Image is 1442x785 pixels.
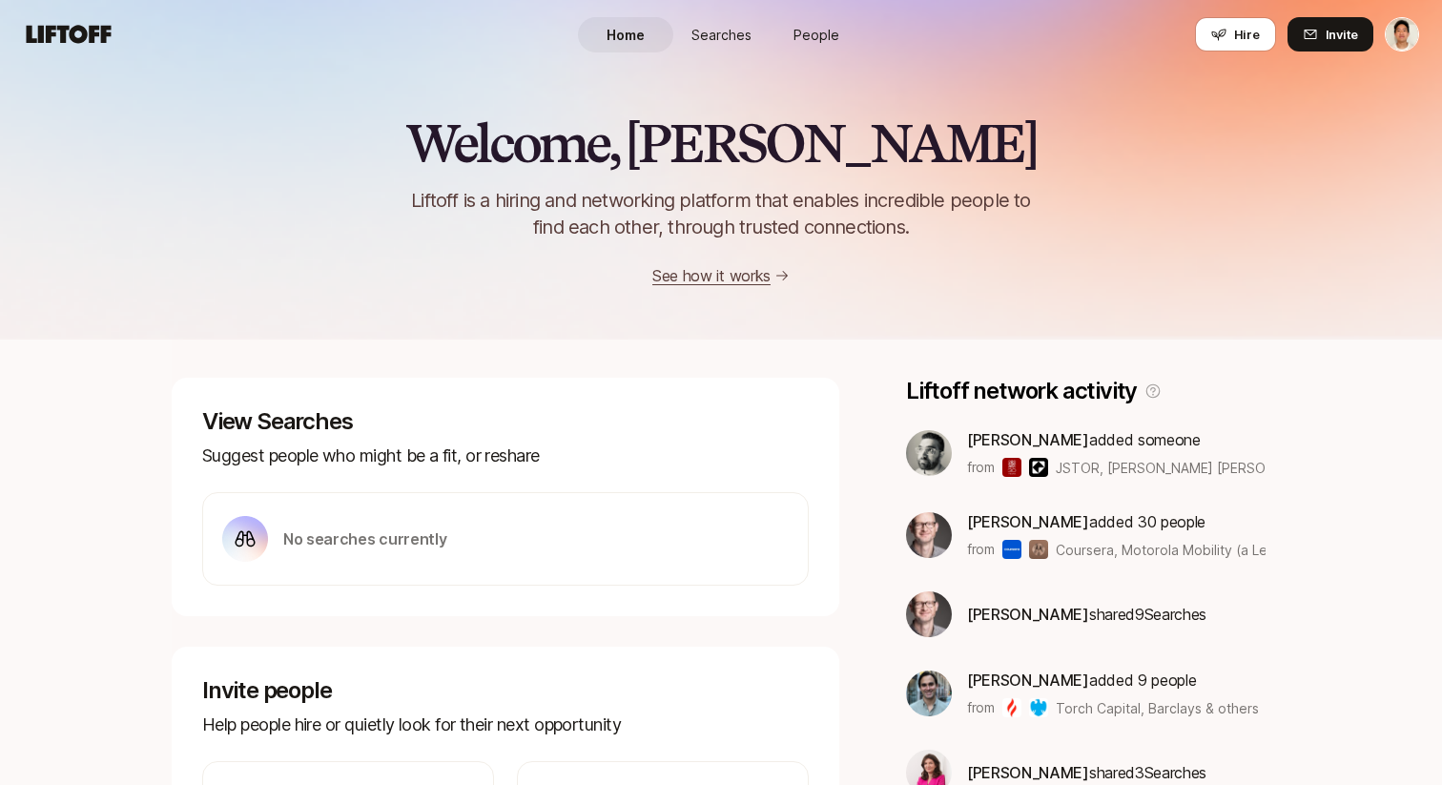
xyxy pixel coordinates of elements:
[283,527,446,551] p: No searches currently
[967,509,1266,534] p: added 30 people
[906,430,952,476] img: 8a1fad4a_210e_4acd_a32d_e46137bcdc91.jfif
[1386,18,1418,51] img: Jeremy Chen
[906,512,952,558] img: 38265413_5a66_4abc_b3e5_8d96d609e730.jpg
[1002,540,1021,559] img: Coursera
[967,427,1266,452] p: added someone
[673,17,769,52] a: Searches
[906,671,952,716] img: 48574b06_d576_46f3_addf_44ad6cc6b19e.jpg
[1029,540,1048,559] img: Motorola Mobility (a Lenovo Company)
[967,671,1089,690] span: [PERSON_NAME]
[691,25,752,45] span: Searches
[1029,458,1048,477] img: Kleiner Perkins
[607,25,645,45] span: Home
[793,25,839,45] span: People
[1002,458,1021,477] img: JSTOR
[967,668,1259,692] p: added 9 people
[652,266,771,285] a: See how it works
[906,591,952,637] img: 38265413_5a66_4abc_b3e5_8d96d609e730.jpg
[578,17,673,52] a: Home
[906,378,1137,404] p: Liftoff network activity
[967,760,1206,785] p: shared 3 Search es
[1287,17,1373,52] button: Invite
[380,187,1062,240] p: Liftoff is a hiring and networking platform that enables incredible people to find each other, th...
[202,443,809,469] p: Suggest people who might be a fit, or reshare
[967,605,1089,624] span: [PERSON_NAME]
[967,602,1206,627] p: shared 9 Search es
[202,677,809,704] p: Invite people
[967,538,995,561] p: from
[1195,17,1276,52] button: Hire
[1326,25,1358,44] span: Invite
[1234,25,1260,44] span: Hire
[1029,698,1048,717] img: Barclays
[769,17,864,52] a: People
[967,456,995,479] p: from
[1002,698,1021,717] img: Torch Capital
[1056,458,1266,478] span: JSTOR, [PERSON_NAME] [PERSON_NAME] & others
[202,408,809,435] p: View Searches
[967,430,1089,449] span: [PERSON_NAME]
[1056,698,1259,718] span: Torch Capital, Barclays & others
[967,763,1089,782] span: [PERSON_NAME]
[967,696,995,719] p: from
[1385,17,1419,52] button: Jeremy Chen
[1056,542,1427,558] span: Coursera, Motorola Mobility (a Lenovo Company) & others
[405,114,1038,172] h2: Welcome, [PERSON_NAME]
[967,512,1089,531] span: [PERSON_NAME]
[202,712,809,738] p: Help people hire or quietly look for their next opportunity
